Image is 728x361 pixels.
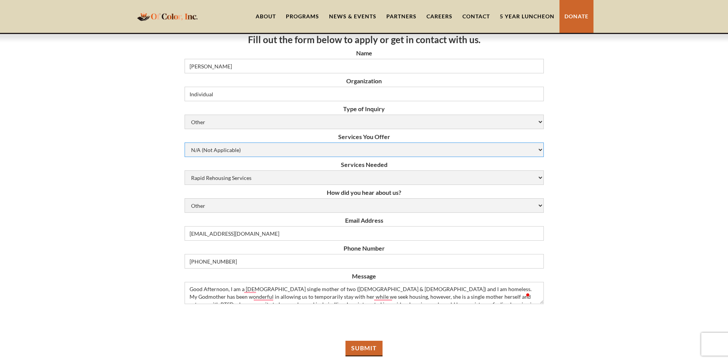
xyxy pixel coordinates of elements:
[185,282,544,304] textarea: To enrich screen reader interactions, please activate Accessibility in Grammarly extension settings
[185,226,544,241] input: someone@example.com
[185,189,544,196] label: How did you hear about us?
[185,87,544,101] input: Organization
[185,77,544,85] label: Organization
[286,13,319,20] div: Programs
[185,133,544,141] label: Services You Offer
[135,7,200,25] a: home
[185,161,544,168] label: Services Needed
[185,49,544,57] label: Name
[185,217,544,224] label: Email Address
[185,34,544,45] h3: Fill out the form below to apply or get in contact with us.
[345,341,383,356] input: Submit
[185,244,544,252] label: Phone Number
[185,272,544,280] label: Message
[306,308,422,338] iframe: reCAPTCHA
[185,49,544,356] form: Email Form
[185,105,544,113] label: Type of Inquiry
[185,254,544,269] input: Phone Number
